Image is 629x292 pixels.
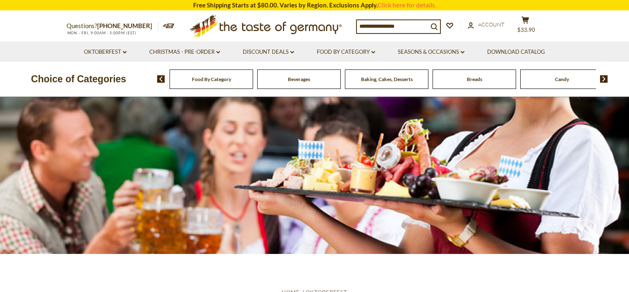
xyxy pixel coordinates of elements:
span: $33.90 [517,26,535,33]
a: Seasons & Occasions [398,48,464,57]
span: Account [478,21,505,28]
a: Click here for details. [378,1,436,9]
span: MON - FRI, 9:00AM - 5:00PM (EST) [67,31,137,35]
a: Baking, Cakes, Desserts [361,76,413,82]
a: [PHONE_NUMBER] [97,22,152,29]
p: Questions? [67,21,158,31]
a: Beverages [288,76,310,82]
a: Download Catalog [487,48,545,57]
a: Food By Category [192,76,231,82]
button: $33.90 [513,16,538,37]
a: Breads [467,76,482,82]
a: Food By Category [317,48,375,57]
img: next arrow [600,75,608,83]
a: Candy [555,76,569,82]
a: Account [468,20,505,29]
a: Discount Deals [243,48,294,57]
a: Christmas - PRE-ORDER [149,48,220,57]
img: previous arrow [157,75,165,83]
a: Oktoberfest [84,48,127,57]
